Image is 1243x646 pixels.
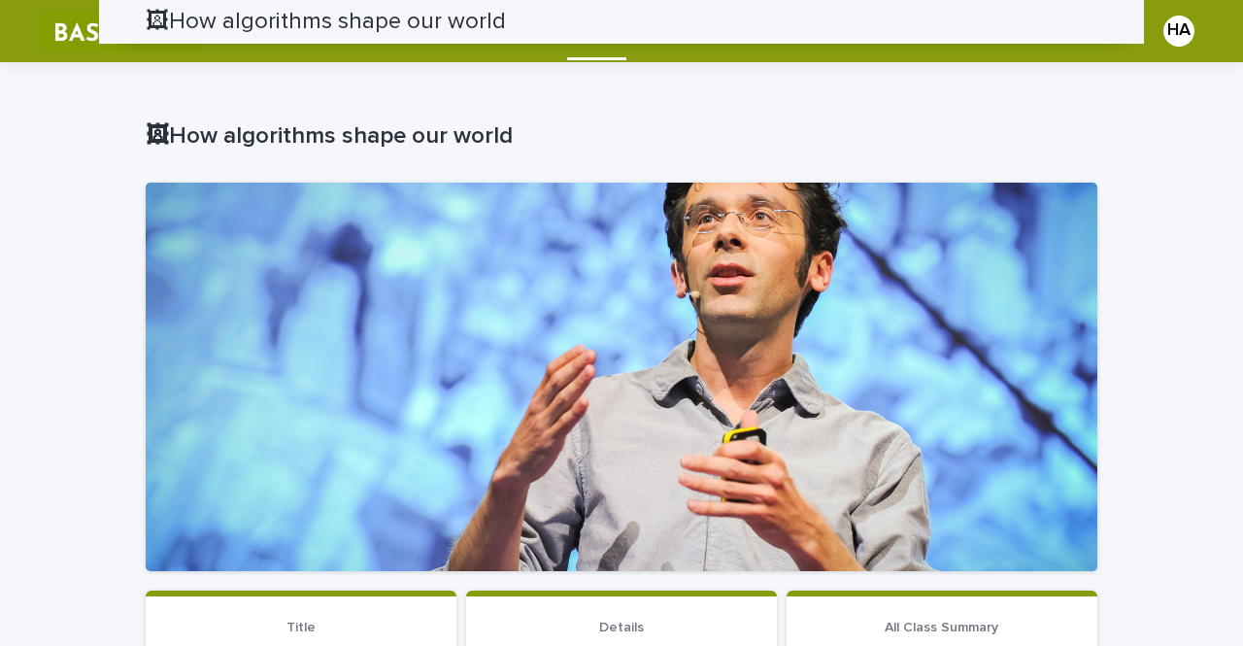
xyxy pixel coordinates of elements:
span: All Class Summary [885,621,998,634]
p: 🖼How algorithms shape our world [146,122,1090,151]
span: Title [286,621,316,634]
div: HA [1163,16,1194,47]
span: Details [599,621,644,634]
img: RtIB8pj2QQiOZo6waziI [39,12,204,51]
